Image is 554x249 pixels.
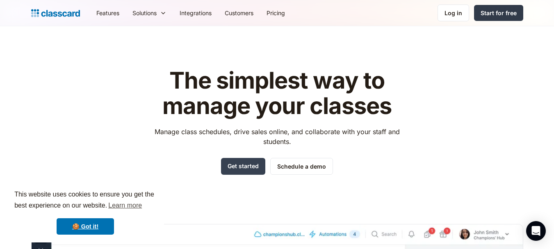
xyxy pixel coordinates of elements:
div: Start for free [481,9,517,17]
div: Log in [445,9,462,17]
a: dismiss cookie message [57,218,114,235]
a: home [31,7,80,19]
div: Solutions [132,9,157,17]
a: Log in [438,5,469,21]
a: learn more about cookies [107,199,143,212]
a: Features [90,4,126,22]
a: Schedule a demo [270,158,333,175]
a: Get started [221,158,265,175]
span: This website uses cookies to ensure you get the best experience on our website. [14,190,156,212]
a: Pricing [260,4,292,22]
div: Solutions [126,4,173,22]
div: cookieconsent [7,182,164,242]
p: Manage class schedules, drive sales online, and collaborate with your staff and students. [147,127,407,146]
a: Customers [218,4,260,22]
a: Integrations [173,4,218,22]
a: Start for free [474,5,523,21]
h1: The simplest way to manage your classes [147,68,407,119]
div: Open Intercom Messenger [526,221,546,241]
